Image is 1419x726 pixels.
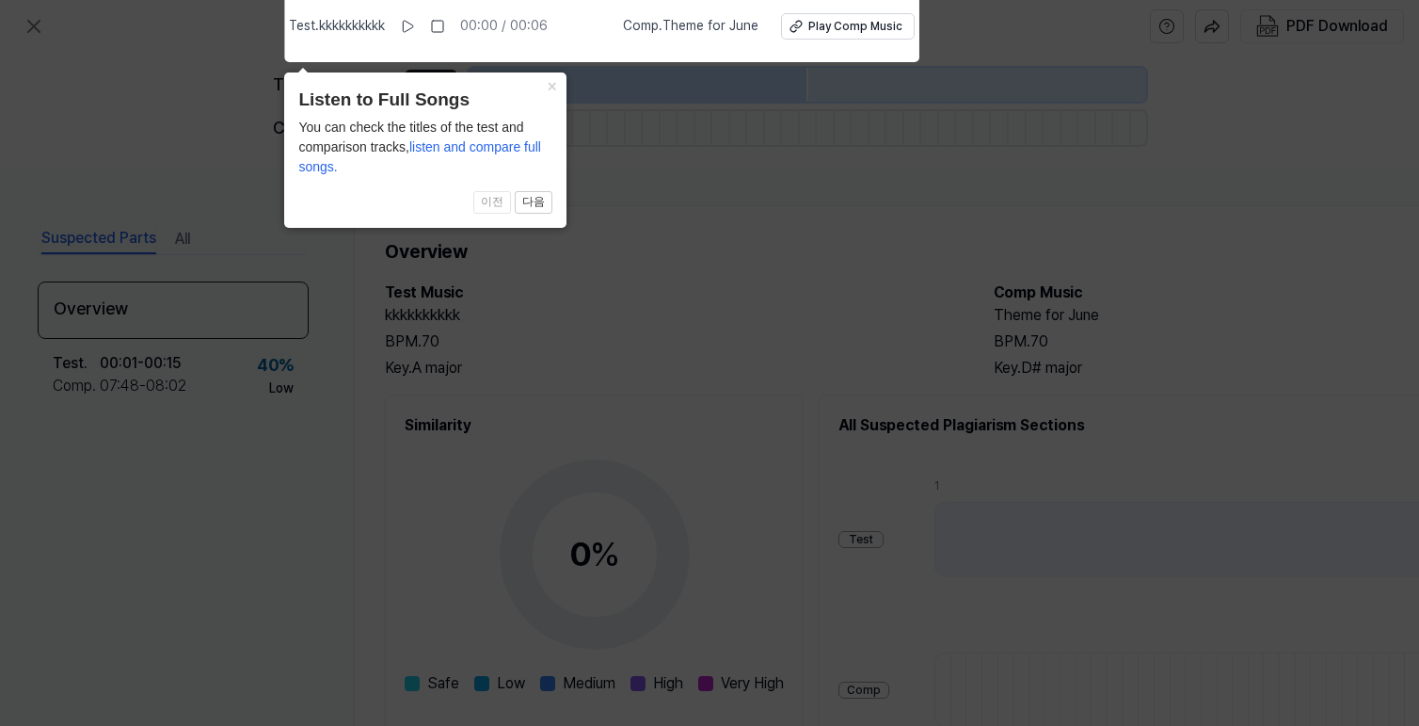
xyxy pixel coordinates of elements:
[298,87,552,114] header: Listen to Full Songs
[515,191,552,214] button: 다음
[781,13,915,40] button: Play Comp Music
[298,118,552,177] div: You can check the titles of the test and comparison tracks,
[808,19,902,35] div: Play Comp Music
[460,17,548,36] div: 00:00 / 00:06
[289,17,385,36] span: Test . kkkkkkkkkk
[536,73,566,99] button: Close
[623,17,758,36] span: Comp . Theme for June
[298,139,541,174] span: listen and compare full songs.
